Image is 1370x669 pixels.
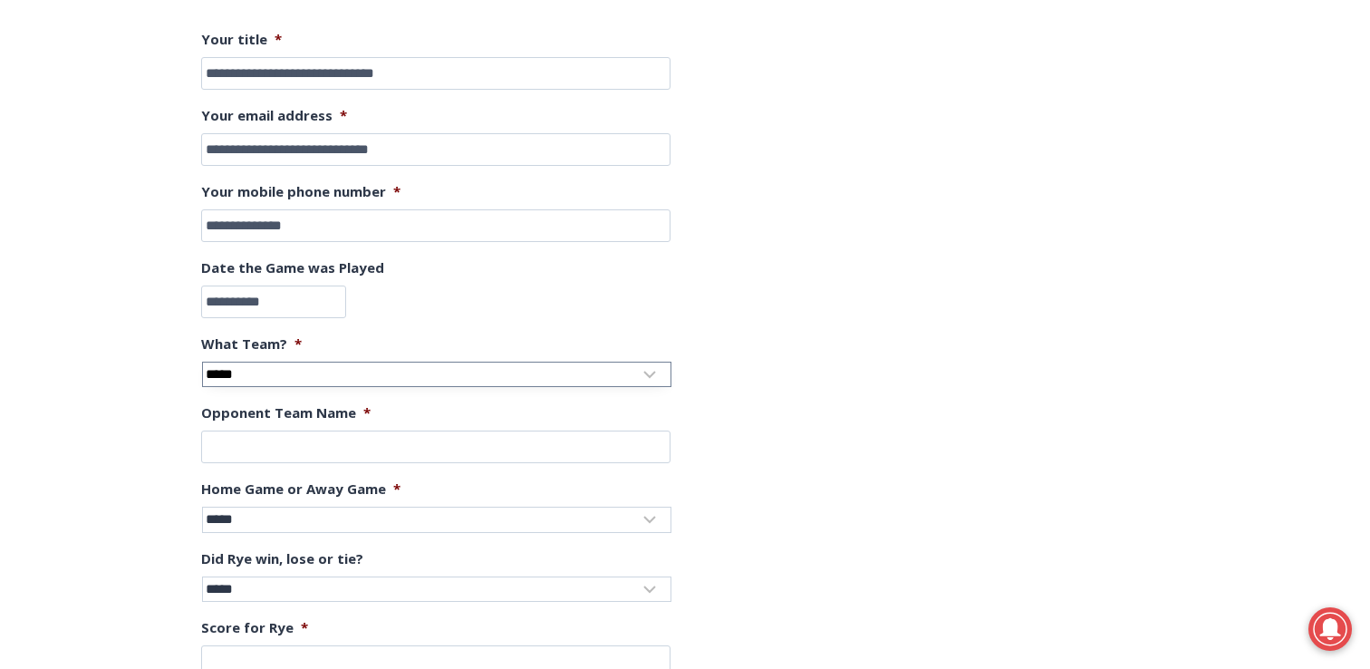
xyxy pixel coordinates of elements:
[201,107,347,125] label: Your email address
[474,180,840,221] span: Intern @ [DOMAIN_NAME]
[201,480,400,499] label: Home Game or Away Game
[458,1,856,176] div: "The first chef I interviewed talked about coming to [GEOGRAPHIC_DATA] from [GEOGRAPHIC_DATA] in ...
[201,259,384,277] label: Date the Game was Played
[201,404,371,422] label: Opponent Team Name
[201,335,302,354] label: What Team?
[201,550,363,568] label: Did Rye win, lose or tie?
[436,176,878,226] a: Intern @ [DOMAIN_NAME]
[201,619,308,637] label: Score for Rye
[201,31,282,49] label: Your title
[201,183,400,201] label: Your mobile phone number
